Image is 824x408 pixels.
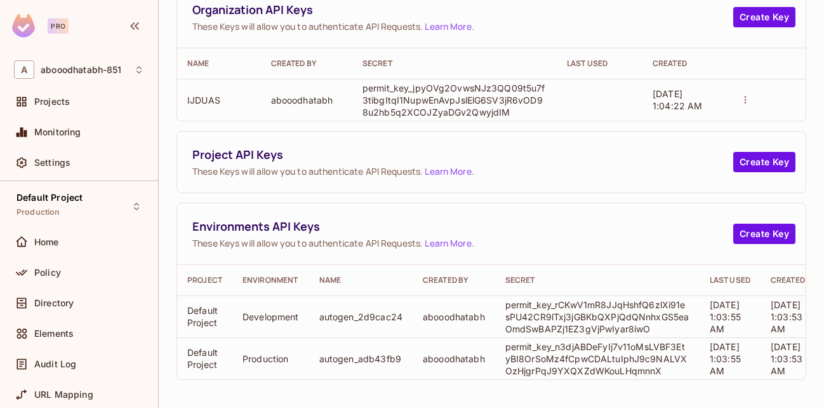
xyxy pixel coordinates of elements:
[34,127,81,137] span: Monitoring
[187,58,251,69] div: Name
[192,237,733,249] span: These Keys will allow you to authenticate API Requests. .
[41,65,121,75] span: Workspace: abooodhatabh-851
[710,275,750,285] div: Last Used
[423,275,485,285] div: Created By
[177,296,232,337] td: Default Project
[362,58,547,69] div: Secret
[736,91,754,109] button: actions
[14,60,34,79] span: A
[34,237,59,247] span: Home
[653,88,703,111] span: [DATE] 1:04:22 AM
[187,275,222,285] div: Project
[192,219,733,235] span: Environments API Keys
[271,58,342,69] div: Created By
[192,2,733,18] span: Organization API Keys
[425,237,471,249] a: Learn More
[177,337,232,379] td: Default Project
[34,390,93,400] span: URL Mapping
[12,14,35,37] img: SReyMgAAAABJRU5ErkJggg==
[17,193,83,203] span: Default Project
[653,58,716,69] div: Created
[413,337,495,379] td: abooodhatabh
[34,158,70,168] span: Settings
[309,296,413,337] td: autogen_2d9cac24
[567,58,632,69] div: Last Used
[710,299,741,334] span: [DATE] 1:03:55 AM
[34,329,74,339] span: Elements
[34,97,70,107] span: Projects
[505,275,689,285] div: Secret
[733,224,795,244] button: Create Key
[243,275,299,285] div: Environment
[710,341,741,376] span: [DATE] 1:03:55 AM
[232,337,309,379] td: Production
[232,296,309,337] td: Development
[733,7,795,27] button: Create Key
[261,79,352,121] td: abooodhatabh
[413,296,495,337] td: abooodhatabh
[34,298,74,308] span: Directory
[771,341,802,376] span: [DATE] 1:03:53 AM
[34,268,61,278] span: Policy
[733,152,795,172] button: Create Key
[505,341,689,377] p: permit_key_n3djABDeFyIj7v11oMsLVBF3EtyBI8OrSoMz4fCpwCDALtuIphJ9c9NALVXOzHjgrPqJ9YXQXZdWKouLHqmnnX
[425,20,471,32] a: Learn More
[319,275,402,285] div: Name
[177,79,261,121] td: IJDUAS
[309,337,413,379] td: autogen_adb43fb9
[192,165,733,177] span: These Keys will allow you to authenticate API Requests. .
[505,299,689,335] p: permit_key_rCKwV1mR8JJqHshfQ6zlXi91esPU42CR9lTxj3jGBKbQXPjQdQNnhxGS5eaOmdSwBAPZj1EZ3gVjPwIyar8iwO
[362,82,547,118] p: permit_key_jpyOVg2OvwsNJz3QQ09t5u7f3tibgItqI1NupwEnAvpJslElG6SV3jR6vOD98u2hb5q2XCOJZyaDGv2QwyjdIM
[771,299,802,334] span: [DATE] 1:03:53 AM
[34,359,76,369] span: Audit Log
[48,18,69,34] div: Pro
[425,165,471,177] a: Learn More
[192,20,733,32] span: These Keys will allow you to authenticate API Requests. .
[771,275,805,285] div: Created
[192,147,733,163] span: Project API Keys
[17,207,60,217] span: Production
